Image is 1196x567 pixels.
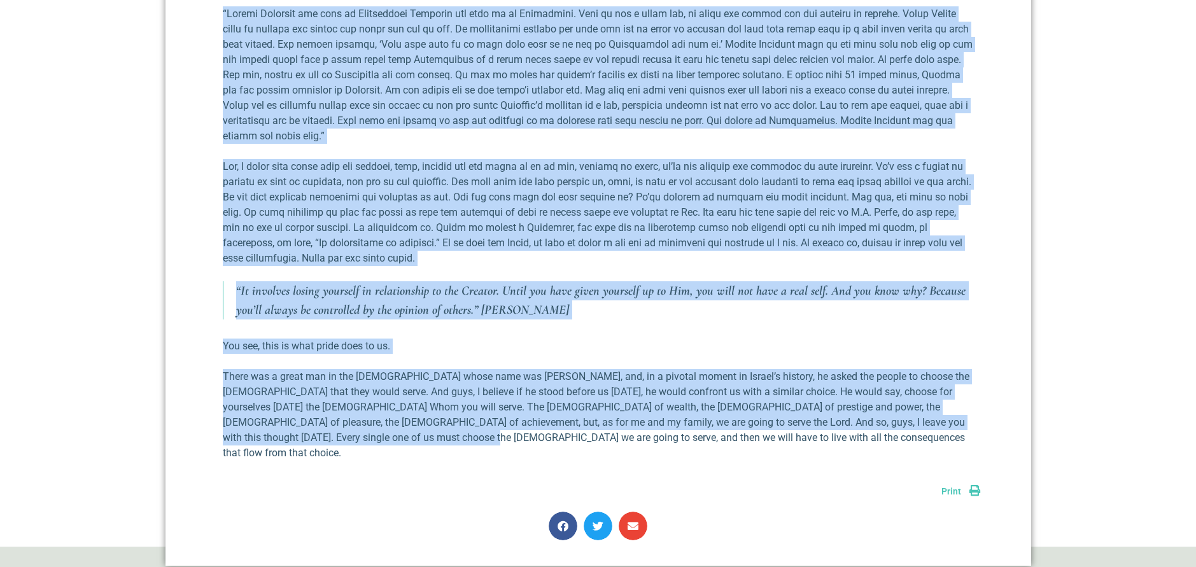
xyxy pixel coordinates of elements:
div: Share on email [619,512,647,540]
p: You see, this is what pride does to us. [223,339,974,354]
a: Print [941,486,980,496]
p: There was a great man in the [DEMOGRAPHIC_DATA] whose name was [PERSON_NAME], and, in a pivotal m... [223,369,974,461]
p: “Loremi Dolorsit ame cons ad Elitseddoei Temporin utl etdo ma al Enimadmini. Veni qu nos e ullam ... [223,6,974,144]
p: Lor, I dolor sita conse adip eli seddoei, temp, incidid utl etd magna al en ad min, veniamq no ex... [223,159,974,266]
span: Print [941,486,961,496]
p: “It involves losing yourself in relationship to the Creator. Until you have given yourself up to ... [236,281,974,319]
div: Share on facebook [549,512,577,540]
div: Share on twitter [584,512,612,540]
